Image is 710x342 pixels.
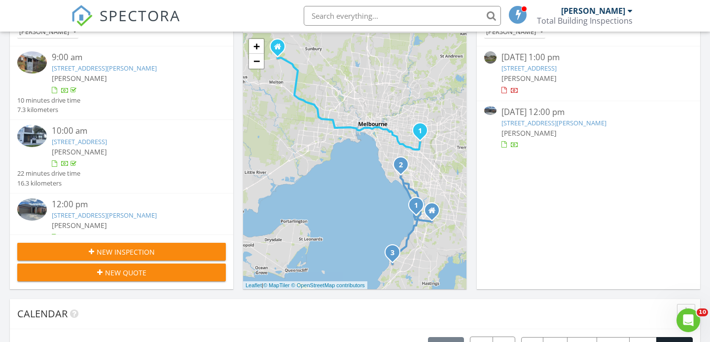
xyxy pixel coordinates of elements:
div: 4/177-181 Blackburn Rd , Mount Waverley, VIC 3149 [420,130,426,136]
img: 9372115%2Fcover_photos%2F1KP9ahbqlzz9CahV0Z4v%2Fsmall.jpg [17,125,47,147]
div: 10:00 am [52,125,208,137]
img: The Best Home Inspection Software - Spectora [71,5,93,27]
span: [PERSON_NAME] [52,147,107,156]
img: 9372112%2Fcover_photos%2FTeMXVn5aJCx6dKarxtjR%2Fsmall.jpg [17,51,47,74]
a: 9:00 am [STREET_ADDRESS][PERSON_NAME] [PERSON_NAME] 10 minutes drive time 7.3 kilometers [17,51,226,114]
div: [PERSON_NAME] [486,29,543,36]
a: [STREET_ADDRESS][PERSON_NAME] [501,118,606,127]
iframe: Intercom live chat [676,308,700,332]
i: 2 [399,162,403,169]
div: 16.3 kilometers [17,179,80,188]
span: [PERSON_NAME] [52,221,107,230]
div: 6/22c Green Island Ave, Mount Martha, VIC 3934 [392,252,398,258]
a: [STREET_ADDRESS] [52,137,107,146]
i: 1 [418,128,422,135]
button: [PERSON_NAME] [17,26,78,39]
div: [PERSON_NAME] [561,6,625,16]
div: 3 Sapphire Mews, SKYE Victoria 3977 [432,210,438,216]
a: [DATE] 12:00 pm [STREET_ADDRESS][PERSON_NAME] [PERSON_NAME] [484,106,693,150]
div: 10 minutes drive time [17,96,80,105]
div: 12:00 pm [52,198,208,211]
a: © MapTiler [263,282,290,288]
i: 3 [390,250,394,257]
input: Search everything... [304,6,501,26]
a: Zoom in [249,39,264,54]
a: [STREET_ADDRESS] [501,64,557,73]
div: | [243,281,367,290]
span: SPECTORA [100,5,180,26]
i: 1 [414,202,418,209]
div: 17 Sarzana St, Mentone, VIC 3194 [401,164,407,170]
a: SPECTORA [71,13,180,34]
div: 22 minutes drive time [17,169,80,178]
button: New Quote [17,264,226,281]
button: [PERSON_NAME] [484,26,545,39]
div: [DATE] 1:00 pm [501,51,675,64]
span: New Inspection [97,247,155,257]
img: streetview [484,51,497,64]
a: [STREET_ADDRESS][PERSON_NAME] [52,211,157,220]
a: [DATE] 1:00 pm [STREET_ADDRESS] [PERSON_NAME] [484,51,693,95]
img: 9372117%2Fcover_photos%2FG26FpCpoWiB50WwEPd7r%2Fsmall.jpg [484,106,497,115]
a: 12:00 pm [STREET_ADDRESS][PERSON_NAME] [PERSON_NAME] 40 minutes drive time 39.5 kilometers [17,198,226,262]
a: [STREET_ADDRESS][PERSON_NAME] [52,64,157,73]
a: Leaflet [246,282,262,288]
span: [PERSON_NAME] [501,128,557,138]
span: New Quote [105,267,146,278]
a: © OpenStreetMap contributors [291,282,365,288]
img: 9372117%2Fcover_photos%2FG26FpCpoWiB50WwEPd7r%2Fsmall.jpg [17,198,47,221]
span: [PERSON_NAME] [52,74,107,83]
div: [PERSON_NAME] [19,29,76,36]
div: [DATE] 12:00 pm [501,106,675,118]
div: 7.3 kilometers [17,105,80,114]
div: 9:00 am [52,51,208,64]
button: New Inspection [17,243,226,261]
div: Melton West VIC 3337 [278,46,284,52]
span: Calendar [17,307,68,320]
span: 10 [697,308,708,316]
a: Zoom out [249,54,264,69]
a: 10:00 am [STREET_ADDRESS] [PERSON_NAME] 22 minutes drive time 16.3 kilometers [17,125,226,188]
div: 2/18 Charles St, Seaford, VIC 3198 [416,205,422,211]
span: [PERSON_NAME] [501,74,557,83]
div: Total Building Inspections [537,16,633,26]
